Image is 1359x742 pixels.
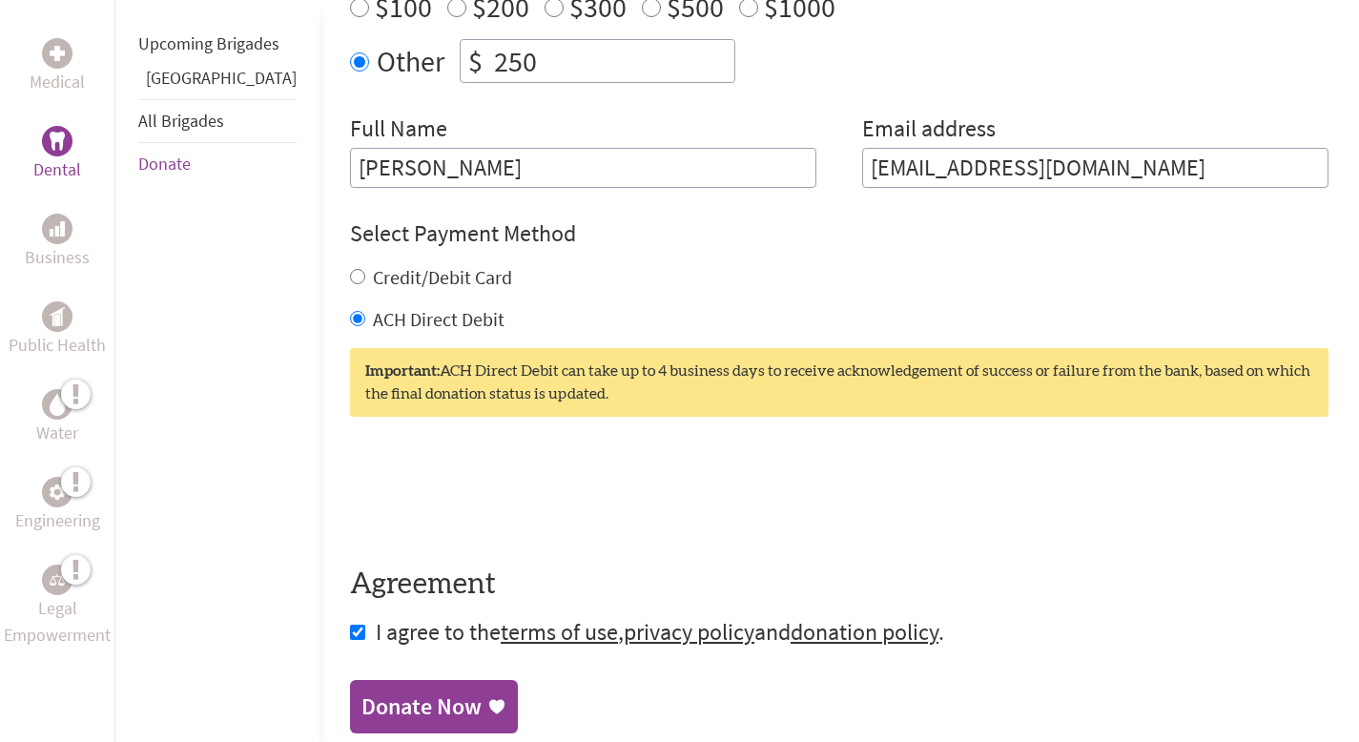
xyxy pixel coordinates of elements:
input: Your Email [862,148,1328,188]
label: Email address [862,113,996,148]
li: Donate [138,143,297,185]
img: Dental [50,132,65,150]
strong: Important: [365,363,440,379]
div: Business [42,214,72,244]
a: Donate Now [350,680,518,733]
label: Full Name [350,113,447,148]
div: Donate Now [361,691,482,722]
li: Guatemala [138,65,297,99]
h4: Select Payment Method [350,218,1328,249]
div: Legal Empowerment [42,565,72,595]
p: Engineering [15,507,100,534]
input: Enter Full Name [350,148,816,188]
a: Public HealthPublic Health [9,301,106,359]
img: Public Health [50,307,65,326]
img: Water [50,393,65,415]
a: BusinessBusiness [25,214,90,271]
iframe: reCAPTCHA [350,455,640,529]
img: Legal Empowerment [50,574,65,586]
label: ACH Direct Debit [373,307,504,331]
span: I agree to the , and . [376,617,944,647]
label: Credit/Debit Card [373,265,512,289]
div: Engineering [42,477,72,507]
li: All Brigades [138,99,297,143]
a: MedicalMedical [30,38,85,95]
img: Engineering [50,484,65,500]
a: Legal EmpowermentLegal Empowerment [4,565,111,649]
label: Other [377,39,444,83]
li: Upcoming Brigades [138,23,297,65]
a: WaterWater [36,389,78,446]
a: DentalDental [33,126,81,183]
a: [GEOGRAPHIC_DATA] [146,67,297,89]
p: Business [25,244,90,271]
p: Water [36,420,78,446]
a: All Brigades [138,110,224,132]
p: Medical [30,69,85,95]
p: Public Health [9,332,106,359]
a: donation policy [791,617,938,647]
h4: Agreement [350,567,1328,602]
div: Medical [42,38,72,69]
div: Dental [42,126,72,156]
img: Medical [50,46,65,61]
div: ACH Direct Debit can take up to 4 business days to receive acknowledgement of success or failure ... [350,348,1328,417]
a: terms of use [501,617,618,647]
input: Enter Amount [490,40,734,82]
a: Donate [138,153,191,175]
div: Water [42,389,72,420]
a: EngineeringEngineering [15,477,100,534]
a: privacy policy [624,617,754,647]
div: $ [461,40,490,82]
p: Dental [33,156,81,183]
div: Public Health [42,301,72,332]
img: Business [50,221,65,237]
a: Upcoming Brigades [138,32,279,54]
p: Legal Empowerment [4,595,111,649]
